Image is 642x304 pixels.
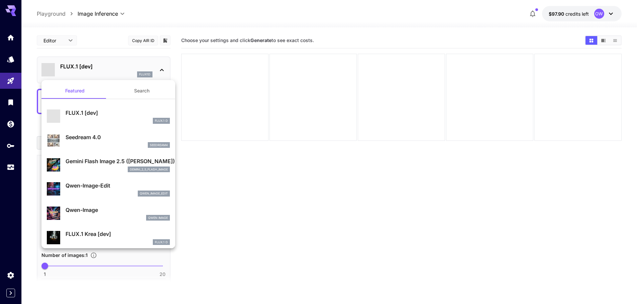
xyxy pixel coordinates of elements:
[66,182,170,190] p: Qwen-Image-Edit
[148,216,168,220] p: Qwen Image
[66,133,170,141] p: Seedream 4.0
[41,83,108,99] button: Featured
[108,83,175,99] button: Search
[150,143,168,147] p: seedream4
[47,203,170,224] div: Qwen-ImageQwen Image
[47,106,170,126] div: FLUX.1 [dev]FLUX.1 D
[140,191,168,196] p: qwen_image_edit
[155,118,168,123] p: FLUX.1 D
[66,206,170,214] p: Qwen-Image
[47,227,170,248] div: FLUX.1 Krea [dev]FLUX.1 D
[155,240,168,245] p: FLUX.1 D
[66,109,170,117] p: FLUX.1 [dev]
[47,130,170,151] div: Seedream 4.0seedream4
[130,167,168,172] p: gemini_2_5_flash_image
[47,155,170,175] div: Gemini Flash Image 2.5 ([PERSON_NAME])gemini_2_5_flash_image
[47,179,170,199] div: Qwen-Image-Editqwen_image_edit
[66,230,170,238] p: FLUX.1 Krea [dev]
[66,157,170,165] p: Gemini Flash Image 2.5 ([PERSON_NAME])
